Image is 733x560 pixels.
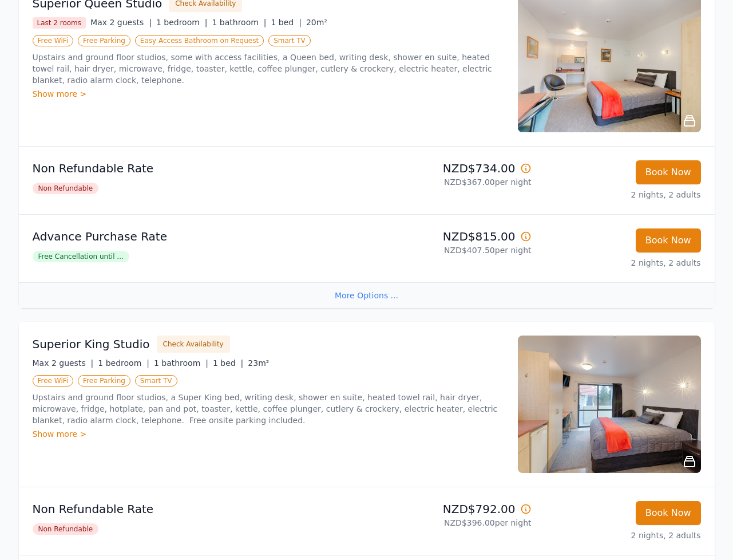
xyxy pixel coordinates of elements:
[636,160,701,184] button: Book Now
[33,88,504,100] div: Show more >
[33,501,362,517] p: Non Refundable Rate
[157,336,230,353] button: Check Availability
[33,17,86,29] span: Last 2 rooms
[33,52,504,86] p: Upstairs and ground floor studios, some with access facilities, a Queen bed, writing desk, shower...
[98,358,149,368] span: 1 bedroom |
[248,358,269,368] span: 23m²
[135,375,177,387] span: Smart TV
[33,35,74,46] span: Free WiFi
[154,358,208,368] span: 1 bathroom |
[268,35,311,46] span: Smart TV
[371,517,532,529] p: NZD$396.00 per night
[541,189,701,200] p: 2 nights, 2 adults
[541,257,701,269] p: 2 nights, 2 adults
[33,336,150,352] h3: Superior King Studio
[212,18,266,27] span: 1 bathroom |
[135,35,264,46] span: Easy Access Bathroom on Request
[33,358,94,368] span: Max 2 guests |
[213,358,243,368] span: 1 bed |
[371,244,532,256] p: NZD$407.50 per night
[636,501,701,525] button: Book Now
[33,160,362,176] p: Non Refundable Rate
[78,35,130,46] span: Free Parking
[33,251,129,262] span: Free Cancellation until ...
[371,228,532,244] p: NZD$815.00
[33,228,362,244] p: Advance Purchase Rate
[33,183,99,194] span: Non Refundable
[78,375,130,387] span: Free Parking
[371,160,532,176] p: NZD$734.00
[371,176,532,188] p: NZD$367.00 per night
[90,18,152,27] span: Max 2 guests |
[541,530,701,541] p: 2 nights, 2 adults
[156,18,208,27] span: 1 bedroom |
[19,282,715,308] div: More Options ...
[33,428,504,440] div: Show more >
[306,18,327,27] span: 20m²
[33,523,99,535] span: Non Refundable
[371,501,532,517] p: NZD$792.00
[33,392,504,426] p: Upstairs and ground floor studios, a Super King bed, writing desk, shower en suite, heated towel ...
[33,375,74,387] span: Free WiFi
[636,228,701,253] button: Book Now
[271,18,302,27] span: 1 bed |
